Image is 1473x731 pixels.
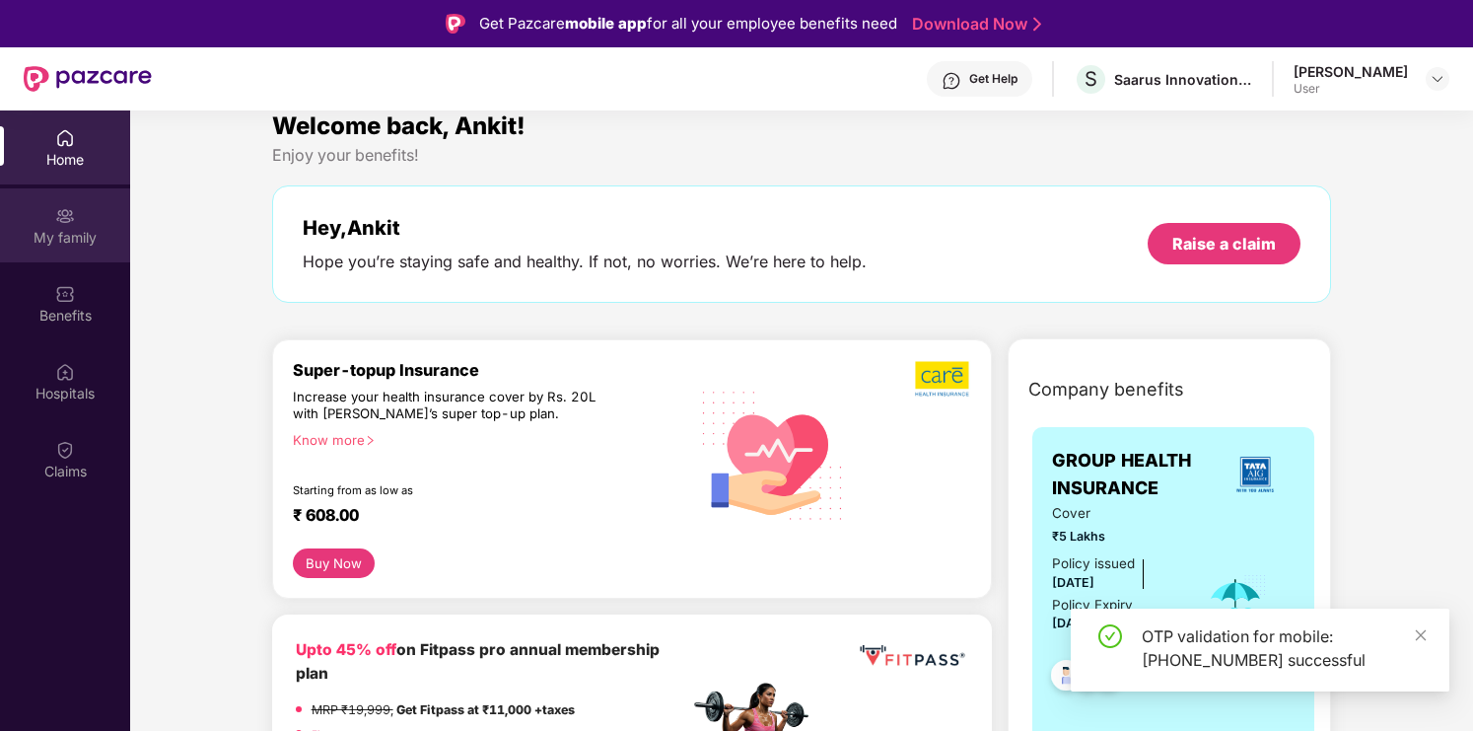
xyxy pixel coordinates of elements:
[303,252,867,272] div: Hope you’re staying safe and healthy. If not, no worries. We’re here to help.
[1052,447,1215,503] span: GROUP HEALTH INSURANCE
[479,12,897,36] div: Get Pazcare for all your employee benefits need
[565,14,647,33] strong: mobile app
[1228,448,1282,501] img: insurerLogo
[1172,233,1276,255] div: Raise a claim
[55,440,75,460] img: svg+xml;base64,PHN2ZyBpZD0iQ2xhaW0iIHhtbG5zPSJodHRwOi8vd3d3LnczLm9yZy8yMDAwL3N2ZyIgd2lkdGg9IjIwIi...
[1052,503,1177,524] span: Cover
[912,14,1035,35] a: Download Now
[915,360,971,398] img: b5dec4f62d2307b9de63beb79f102df3.png
[293,505,669,529] div: ₹ 608.00
[55,362,75,382] img: svg+xml;base64,PHN2ZyBpZD0iSG9zcGl0YWxzIiB4bWxucz0iaHR0cDovL3d3dy53My5vcmcvMjAwMC9zdmciIHdpZHRoPS...
[1052,527,1177,547] span: ₹5 Lakhs
[1294,81,1408,97] div: User
[396,702,575,717] strong: Get Fitpass at ₹11,000 +taxes
[24,66,152,92] img: New Pazcare Logo
[1204,573,1268,638] img: icon
[312,702,393,717] del: MRP ₹19,999,
[1042,654,1090,702] img: svg+xml;base64,PHN2ZyB4bWxucz0iaHR0cDovL3d3dy53My5vcmcvMjAwMC9zdmciIHdpZHRoPSI0OC45NDMiIGhlaWdodD...
[1033,14,1041,35] img: Stroke
[969,71,1017,87] div: Get Help
[446,14,465,34] img: Logo
[296,640,396,659] b: Upto 45% off
[293,389,603,423] div: Increase your health insurance cover by Rs. 20L with [PERSON_NAME]’s super top-up plan.
[1414,628,1428,642] span: close
[942,71,961,91] img: svg+xml;base64,PHN2ZyBpZD0iSGVscC0zMngzMiIgeG1sbnM9Imh0dHA6Ly93d3cudzMub3JnLzIwMDAvc3ZnIiB3aWR0aD...
[293,432,677,446] div: Know more
[55,128,75,148] img: svg+xml;base64,PHN2ZyBpZD0iSG9tZSIgeG1sbnM9Imh0dHA6Ly93d3cudzMub3JnLzIwMDAvc3ZnIiB3aWR0aD0iMjAiIG...
[1142,624,1426,672] div: OTP validation for mobile: [PHONE_NUMBER] successful
[272,145,1332,166] div: Enjoy your benefits!
[293,483,605,497] div: Starting from as low as
[1052,553,1135,574] div: Policy issued
[272,111,526,140] span: Welcome back, Ankit!
[1085,67,1097,91] span: S
[856,638,968,674] img: fppp.png
[365,435,376,446] span: right
[1052,616,1094,630] span: [DATE]
[1052,595,1133,616] div: Policy Expiry
[293,360,689,380] div: Super-topup Insurance
[1430,71,1445,87] img: svg+xml;base64,PHN2ZyBpZD0iRHJvcGRvd24tMzJ4MzIiIHhtbG5zPSJodHRwOi8vd3d3LnczLm9yZy8yMDAwL3N2ZyIgd2...
[293,548,375,578] button: Buy Now
[55,284,75,304] img: svg+xml;base64,PHN2ZyBpZD0iQmVuZWZpdHMiIHhtbG5zPSJodHRwOi8vd3d3LnczLm9yZy8yMDAwL3N2ZyIgd2lkdGg9Ij...
[1098,624,1122,648] span: check-circle
[55,206,75,226] img: svg+xml;base64,PHN2ZyB3aWR0aD0iMjAiIGhlaWdodD0iMjAiIHZpZXdCb3g9IjAgMCAyMCAyMCIgZmlsbD0ibm9uZSIgeG...
[303,216,867,240] div: Hey, Ankit
[1028,376,1184,403] span: Company benefits
[1052,575,1094,590] span: [DATE]
[688,368,858,541] img: svg+xml;base64,PHN2ZyB4bWxucz0iaHR0cDovL3d3dy53My5vcmcvMjAwMC9zdmciIHhtbG5zOnhsaW5rPSJodHRwOi8vd3...
[296,640,660,683] b: on Fitpass pro annual membership plan
[1114,70,1252,89] div: Saarus Innovations Private Limited
[1294,62,1408,81] div: [PERSON_NAME]
[1063,654,1111,702] img: svg+xml;base64,PHN2ZyB4bWxucz0iaHR0cDovL3d3dy53My5vcmcvMjAwMC9zdmciIHdpZHRoPSI0OC45MTUiIGhlaWdodD...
